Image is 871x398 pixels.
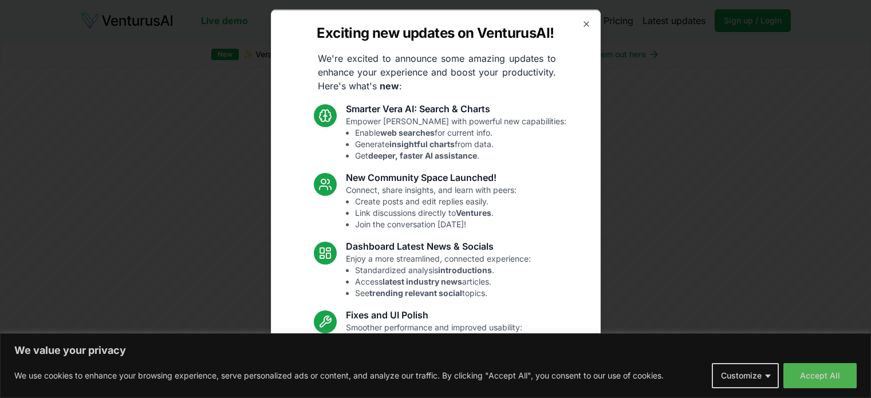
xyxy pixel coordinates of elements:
li: Get . [355,149,566,161]
p: Smoother performance and improved usability: [346,321,522,367]
h3: Fixes and UI Polish [346,308,522,321]
p: We're excited to announce some amazing updates to enhance your experience and boost your producti... [309,51,565,92]
p: Connect, share insights, and learn with peers: [346,184,517,230]
li: Link discussions directly to . [355,207,517,218]
strong: web searches [380,127,435,137]
h2: Exciting new updates on VenturusAI! [317,23,554,42]
li: Fixed mobile chat & sidebar glitches. [355,344,522,356]
li: Standardized analysis . [355,264,531,275]
p: Enjoy a more streamlined, connected experience: [346,253,531,298]
strong: introductions [438,265,492,274]
p: Empower [PERSON_NAME] with powerful new capabilities: [346,115,566,161]
li: Resolved Vera chart loading issue. [355,333,522,344]
li: Create posts and edit replies easily. [355,195,517,207]
h3: New Community Space Launched! [346,170,517,184]
li: Enable for current info. [355,127,566,138]
li: Access articles. [355,275,531,287]
li: Enhanced overall UI consistency. [355,356,522,367]
strong: new [380,80,399,91]
strong: insightful charts [389,139,455,148]
strong: latest industry news [383,276,462,286]
li: See topics. [355,287,531,298]
h3: Smarter Vera AI: Search & Charts [346,101,566,115]
h3: Dashboard Latest News & Socials [346,239,531,253]
strong: trending relevant social [369,287,462,297]
strong: deeper, faster AI assistance [368,150,477,160]
strong: Ventures [456,207,491,217]
li: Join the conversation [DATE]! [355,218,517,230]
li: Generate from data. [355,138,566,149]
